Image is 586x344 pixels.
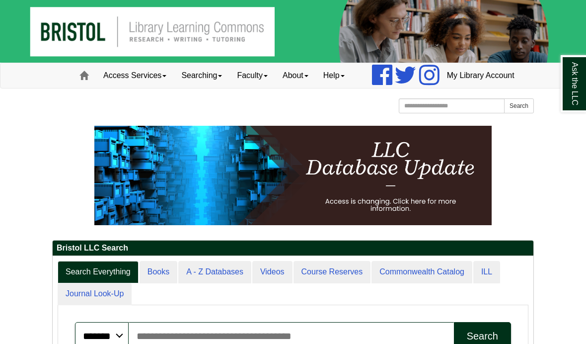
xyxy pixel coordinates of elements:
[275,63,316,88] a: About
[96,63,174,88] a: Access Services
[178,261,251,283] a: A - Z Databases
[140,261,177,283] a: Books
[439,63,522,88] a: My Library Account
[316,63,352,88] a: Help
[53,241,533,256] h2: Bristol LLC Search
[229,63,275,88] a: Faculty
[293,261,371,283] a: Course Reserves
[252,261,293,283] a: Videos
[504,98,534,113] button: Search
[58,283,132,305] a: Journal Look-Up
[174,63,229,88] a: Searching
[473,261,500,283] a: ILL
[371,261,472,283] a: Commonwealth Catalog
[94,126,492,225] img: HTML tutorial
[58,261,139,283] a: Search Everything
[467,331,498,342] div: Search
